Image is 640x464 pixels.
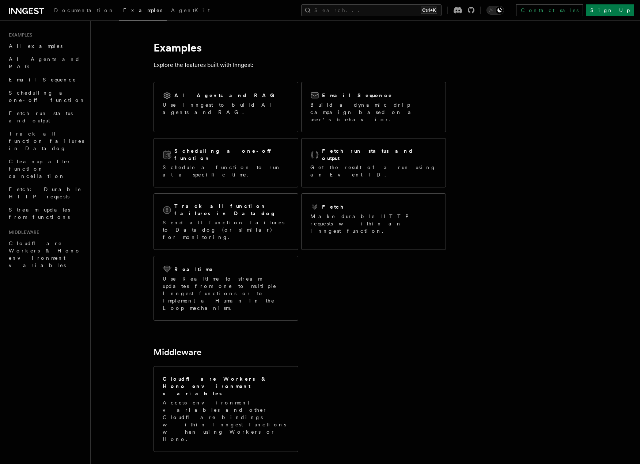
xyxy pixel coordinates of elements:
span: AI Agents and RAG [9,56,80,69]
a: Fetch: Durable HTTP requests [6,183,86,203]
span: Scheduling a one-off function [9,90,86,103]
span: Examples [123,7,162,13]
h2: AI Agents and RAG [174,92,278,99]
a: Sign Up [586,4,634,16]
span: Track all function failures in Datadog [9,131,84,151]
p: Get the result of a run using an Event ID. [310,164,437,178]
a: Middleware [154,347,201,357]
a: Stream updates from functions [6,203,86,224]
a: All examples [6,39,86,53]
button: Toggle dark mode [486,6,504,15]
h2: Fetch run status and output [322,147,437,162]
h2: Realtime [174,266,213,273]
a: Email SequenceBuild a dynamic drip campaign based on a user's behavior. [301,82,446,132]
a: Contact sales [516,4,583,16]
a: Fetch run status and output [6,107,86,127]
a: Examples [119,2,167,20]
a: Cloudflare Workers & Hono environment variablesAccess environment variables and other Cloudflare ... [154,366,298,452]
h2: Scheduling a one-off function [174,147,289,162]
p: Schedule a function to run at a specific time. [163,164,289,178]
span: Cloudflare Workers & Hono environment variables [9,240,81,268]
a: Track all function failures in DatadogSend all function failures to Datadog (or similar) for moni... [154,193,298,250]
h2: Cloudflare Workers & Hono environment variables [163,375,289,397]
p: Use Realtime to stream updates from one to multiple Inngest functions or to implement a Human in ... [163,275,289,312]
p: Build a dynamic drip campaign based on a user's behavior. [310,101,437,123]
p: Explore the features built with Inngest: [154,60,446,70]
span: Stream updates from functions [9,207,70,220]
button: Search...Ctrl+K [301,4,442,16]
span: Cleanup after function cancellation [9,159,71,179]
span: Middleware [6,229,39,235]
a: AI Agents and RAG [6,53,86,73]
span: Fetch run status and output [9,110,73,123]
a: Cleanup after function cancellation [6,155,86,183]
h2: Fetch [322,203,344,210]
p: Send all function failures to Datadog (or similar) for monitoring. [163,219,289,241]
h2: Email Sequence [322,92,393,99]
h1: Examples [154,41,446,54]
a: Track all function failures in Datadog [6,127,86,155]
a: FetchMake durable HTTP requests within an Inngest function. [301,193,446,250]
span: Examples [6,32,32,38]
span: All examples [9,43,63,49]
h2: Track all function failures in Datadog [174,202,289,217]
a: Scheduling a one-off functionSchedule a function to run at a specific time. [154,138,298,187]
a: Cloudflare Workers & Hono environment variables [6,237,86,272]
a: AI Agents and RAGUse Inngest to build AI agents and RAG. [154,82,298,132]
span: Email Sequence [9,77,76,83]
span: Fetch: Durable HTTP requests [9,186,82,199]
p: Access environment variables and other Cloudflare bindings within Inngest functions when using Wo... [163,399,289,443]
span: Documentation [54,7,114,13]
span: AgentKit [171,7,210,13]
kbd: Ctrl+K [421,7,437,14]
a: RealtimeUse Realtime to stream updates from one to multiple Inngest functions or to implement a H... [154,256,298,321]
a: Fetch run status and outputGet the result of a run using an Event ID. [301,138,446,187]
p: Make durable HTTP requests within an Inngest function. [310,213,437,235]
a: Scheduling a one-off function [6,86,86,107]
a: Email Sequence [6,73,86,86]
p: Use Inngest to build AI agents and RAG. [163,101,289,116]
a: Documentation [50,2,119,20]
a: AgentKit [167,2,214,20]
